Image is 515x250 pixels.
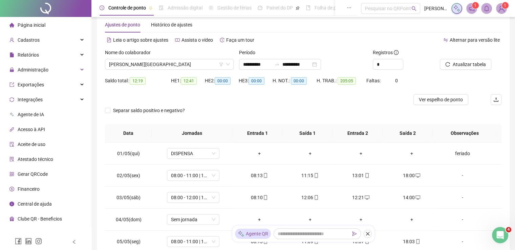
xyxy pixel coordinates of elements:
[238,230,244,237] img: sparkle-icon.fc2bf0ac1784a2077858766a79e2daf3.svg
[440,59,491,70] button: Atualizar tabela
[291,77,307,85] span: 00:00
[290,172,330,179] div: 11:15
[168,5,202,11] span: Admissão digital
[341,194,381,201] div: 12:21
[239,172,279,179] div: 08:13
[9,202,14,206] span: info-circle
[181,37,213,43] span: Assista o vídeo
[171,236,215,247] span: 08:00 - 11:00 | 13:00 - 18:00
[453,61,486,68] span: Atualizar tabela
[373,49,399,56] span: Registros
[9,23,14,27] span: home
[72,239,77,244] span: left
[258,5,262,10] span: dashboard
[484,5,490,12] span: bell
[395,78,398,83] span: 0
[442,238,482,245] div: -
[502,2,509,9] sup: Atualize o seu contato no menu Meus Dados
[474,3,476,8] span: 1
[18,22,45,28] span: Página inicial
[18,216,62,222] span: Clube QR - Beneficios
[438,129,491,137] span: Observações
[100,5,104,10] span: clock-circle
[496,3,507,14] img: 63413
[262,173,268,178] span: mobile
[472,2,479,9] sup: 1
[239,150,279,157] div: +
[249,77,264,85] span: 00:00
[18,186,40,192] span: Financeiro
[352,231,357,236] span: send
[18,37,40,43] span: Cadastros
[171,148,215,159] span: DISPENSA
[226,37,254,43] span: Faça um tour
[159,5,164,10] span: file-done
[9,67,14,72] span: lock
[25,238,32,245] span: linkedin
[18,97,43,102] span: Integrações
[18,157,53,162] span: Atestado técnico
[18,67,48,72] span: Administração
[232,124,282,143] th: Entrada 1
[442,172,482,179] div: -
[366,78,382,83] span: Faltas:
[315,5,358,11] span: Folha de pagamento
[282,124,332,143] th: Saída 1
[413,94,468,105] button: Ver espelho de ponto
[205,77,239,85] div: HE 2:
[18,127,45,132] span: Acesso à API
[364,173,369,178] span: mobile
[15,238,22,245] span: facebook
[105,22,140,27] span: Ajustes de ponto
[18,201,52,207] span: Central de ajuda
[116,195,141,200] span: 03/05(sáb)
[9,142,14,147] span: audit
[113,37,168,43] span: Leia o artigo sobre ajustes
[266,5,293,11] span: Painel do DP
[117,239,141,244] span: 05/05(seg)
[296,6,300,10] span: pushpin
[445,62,450,67] span: reload
[274,62,280,67] span: swap-right
[290,194,330,201] div: 12:06
[239,77,273,85] div: HE 3:
[347,5,351,10] span: ellipsis
[332,124,383,143] th: Entrada 2
[109,59,230,69] span: THAYNA LISBOA
[239,49,260,56] label: Período
[219,62,223,66] span: filter
[313,173,319,178] span: mobile
[492,227,508,243] iframe: Intercom live chat
[9,157,14,162] span: solution
[171,192,215,203] span: 08:00 - 12:00 | 13:00 - 14:00
[415,173,420,178] span: desktop
[290,216,330,223] div: +
[217,5,252,11] span: Gestão de férias
[175,38,180,42] span: youtube
[433,124,496,143] th: Observações
[171,77,205,85] div: HE 1:
[9,127,14,132] span: api
[151,22,192,27] span: Histórico de ajustes
[215,77,231,85] span: 00:00
[9,172,14,176] span: qrcode
[392,150,432,157] div: +
[493,97,499,102] span: upload
[273,77,317,85] div: H. NOT.:
[341,172,381,179] div: 13:01
[9,38,14,42] span: user-add
[105,77,171,85] div: Saldo total:
[341,150,381,157] div: +
[392,194,432,201] div: 14:00
[341,216,381,223] div: +
[453,5,460,12] img: sparkle-icon.fc2bf0ac1784a2077858766a79e2daf3.svg
[383,124,433,143] th: Saída 2
[262,195,268,200] span: mobile
[18,82,44,87] span: Exportações
[171,170,215,181] span: 08:00 - 11:00 | 13:00 - 18:00
[209,5,213,10] span: sun
[9,53,14,57] span: file
[411,6,416,11] span: search
[149,6,153,10] span: pushpin
[117,151,140,156] span: 01/05(qui)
